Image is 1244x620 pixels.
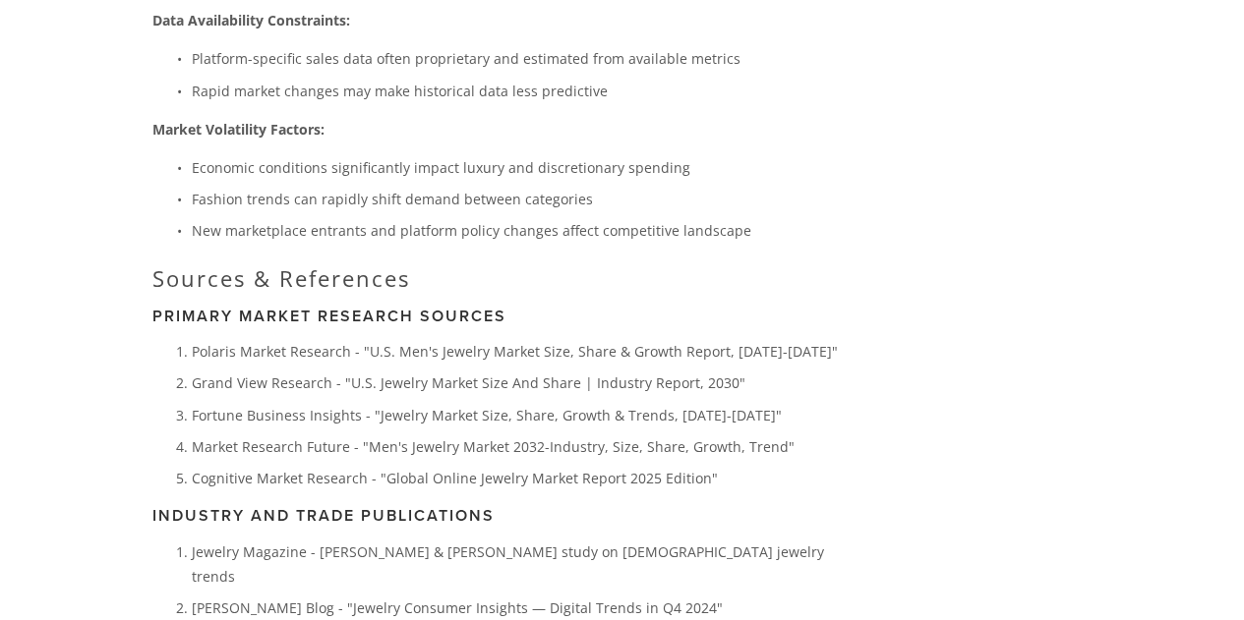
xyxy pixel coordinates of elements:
[152,307,842,325] h3: Primary Market Research Sources
[152,265,842,291] h2: Sources & References
[192,595,842,620] p: [PERSON_NAME] Blog - "Jewelry Consumer Insights — Digital Trends in Q4 2024"
[192,79,842,103] p: Rapid market changes may make historical data less predictive
[192,46,842,71] p: Platform-specific sales data often proprietary and estimated from available metrics
[192,539,842,589] p: Jewelry Magazine - [PERSON_NAME] & [PERSON_NAME] study on [DEMOGRAPHIC_DATA] jewelry trends
[192,155,842,180] p: Economic conditions significantly impact luxury and discretionary spending
[192,339,842,364] p: Polaris Market Research - "U.S. Men's Jewelry Market Size, Share & Growth Report, [DATE]-[DATE]"
[192,187,842,211] p: Fashion trends can rapidly shift demand between categories
[152,506,842,525] h3: Industry and Trade Publications
[192,218,842,243] p: New marketplace entrants and platform policy changes affect competitive landscape
[192,403,842,427] p: Fortune Business Insights - "Jewelry Market Size, Share, Growth & Trends, [DATE]-[DATE]"
[152,11,350,29] strong: Data Availability Constraints:
[192,370,842,395] p: Grand View Research - "U.S. Jewelry Market Size And Share | Industry Report, 2030"
[152,120,325,139] strong: Market Volatility Factors:
[192,466,842,490] p: Cognitive Market Research - "Global Online Jewelry Market Report 2025 Edition"
[192,434,842,459] p: Market Research Future - "Men's Jewelry Market 2032-Industry, Size, Share, Growth, Trend"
